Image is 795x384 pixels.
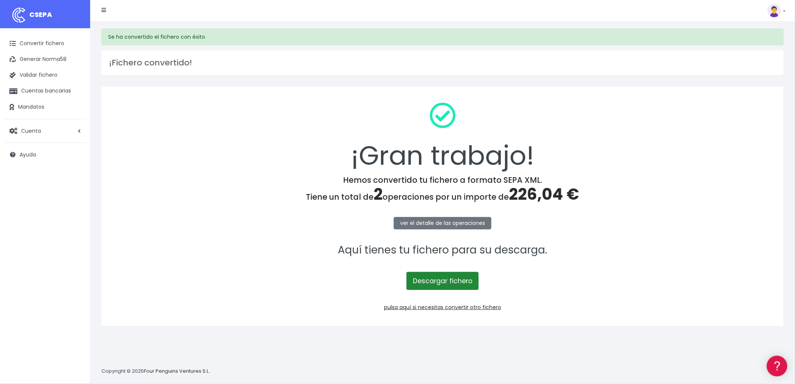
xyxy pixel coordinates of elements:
span: 2 [374,183,383,205]
div: Facturación [8,149,143,156]
p: Copyright © 2025 . [101,367,211,375]
a: Ayuda [4,147,86,162]
button: Contáctanos [8,201,143,214]
a: Formatos [8,95,143,107]
span: Cuenta [21,127,41,134]
div: Convertir ficheros [8,83,143,90]
a: pulsa aquí si necesitas convertir otro fichero [384,304,501,311]
a: Problemas habituales [8,107,143,118]
span: CSEPA [29,10,52,19]
img: profile [768,4,781,17]
a: Videotutoriales [8,118,143,130]
a: Convertir fichero [4,36,86,52]
a: API [8,192,143,204]
a: Cuenta [4,123,86,139]
h3: ¡Fichero convertido! [109,58,776,68]
a: Generar Norma58 [4,52,86,67]
a: Cuentas bancarias [4,83,86,99]
a: Mandatos [4,99,86,115]
span: Ayuda [20,151,36,158]
a: Validar fichero [4,67,86,83]
div: Programadores [8,181,143,188]
a: ver el detalle de las operaciones [394,217,491,229]
a: Descargar fichero [407,272,479,290]
a: Información general [8,64,143,76]
p: Aquí tienes tu fichero para su descarga. [111,242,774,259]
div: Información general [8,52,143,59]
span: 226,04 € [509,183,579,205]
a: General [8,161,143,173]
a: POWERED BY ENCHANT [103,217,145,224]
img: logo [9,6,28,24]
div: Se ha convertido el fichero con éxito [101,29,784,45]
a: Four Penguins Ventures S.L. [144,367,210,375]
div: ¡Gran trabajo! [111,96,774,175]
a: Perfiles de empresas [8,130,143,142]
h4: Hemos convertido tu fichero a formato SEPA XML. Tiene un total de operaciones por un importe de [111,175,774,204]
